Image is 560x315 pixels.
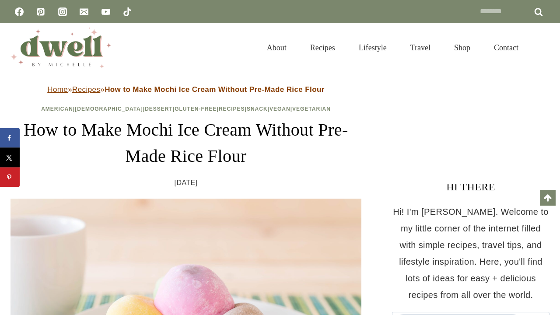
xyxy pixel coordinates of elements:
[392,203,549,303] p: Hi! I'm [PERSON_NAME]. Welcome to my little corner of the internet filled with simple recipes, tr...
[54,3,71,21] a: Instagram
[47,85,68,94] a: Home
[399,32,442,63] a: Travel
[75,3,93,21] a: Email
[72,85,100,94] a: Recipes
[392,179,549,195] h3: HI THERE
[442,32,482,63] a: Shop
[10,3,28,21] a: Facebook
[298,32,347,63] a: Recipes
[255,32,298,63] a: About
[41,106,73,112] a: American
[10,28,111,68] img: DWELL by michelle
[10,117,361,169] h1: How to Make Mochi Ice Cream Without Pre-Made Rice Flour
[119,3,136,21] a: TikTok
[482,32,530,63] a: Contact
[41,106,331,112] span: | | | | | | |
[292,106,331,112] a: Vegetarian
[175,176,198,189] time: [DATE]
[47,85,325,94] span: » »
[175,106,217,112] a: Gluten-Free
[347,32,399,63] a: Lifestyle
[145,106,173,112] a: Dessert
[535,40,549,55] button: View Search Form
[97,3,115,21] a: YouTube
[219,106,245,112] a: Recipes
[247,106,268,112] a: Snack
[269,106,290,112] a: Vegan
[32,3,49,21] a: Pinterest
[75,106,143,112] a: [DEMOGRAPHIC_DATA]
[105,85,325,94] strong: How to Make Mochi Ice Cream Without Pre-Made Rice Flour
[540,190,556,206] a: Scroll to top
[255,32,530,63] nav: Primary Navigation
